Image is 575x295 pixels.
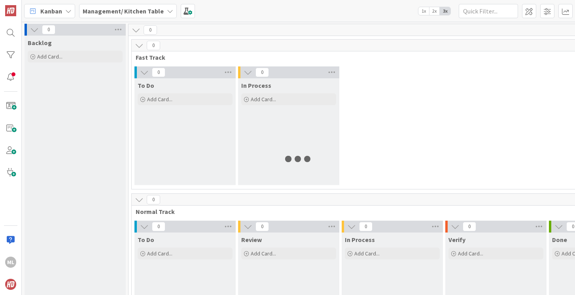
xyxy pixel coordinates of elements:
[152,68,165,77] span: 0
[37,53,62,60] span: Add Card...
[251,96,276,103] span: Add Card...
[552,236,567,244] span: Done
[147,96,172,103] span: Add Card...
[83,7,164,15] b: Management/ Kitchen Table
[251,250,276,257] span: Add Card...
[144,25,157,35] span: 0
[147,41,160,50] span: 0
[241,236,262,244] span: Review
[345,236,375,244] span: In Process
[42,25,55,34] span: 0
[359,222,373,231] span: 0
[152,222,165,231] span: 0
[241,81,271,89] span: In Process
[440,7,450,15] span: 3x
[463,222,476,231] span: 0
[459,4,518,18] input: Quick Filter...
[354,250,380,257] span: Add Card...
[255,68,269,77] span: 0
[448,236,465,244] span: Verify
[255,222,269,231] span: 0
[147,195,160,204] span: 0
[5,257,16,268] div: ML
[147,250,172,257] span: Add Card...
[5,5,16,16] img: Visit kanbanzone.com
[28,39,52,47] span: Backlog
[5,279,16,290] img: avatar
[429,7,440,15] span: 2x
[458,250,483,257] span: Add Card...
[138,236,154,244] span: To Do
[40,6,62,16] span: Kanban
[138,81,154,89] span: To Do
[418,7,429,15] span: 1x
